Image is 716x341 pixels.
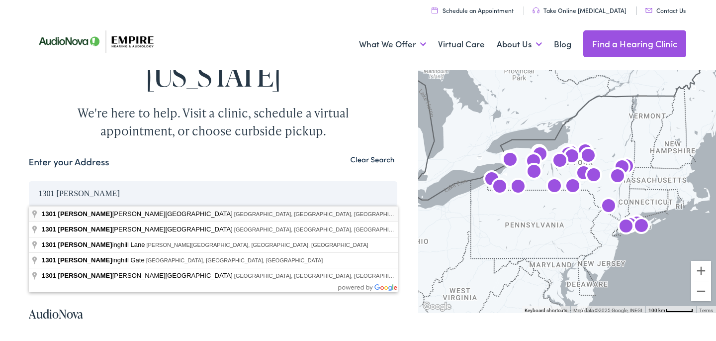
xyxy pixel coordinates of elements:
[497,148,521,172] div: AudioNova
[359,26,426,63] a: What We Offer
[559,142,583,166] div: Empire Hearing &#038; Audiology by AudioNova
[618,214,642,238] div: AudioNova
[572,162,596,186] div: AudioNova
[625,213,649,236] div: AudioNova
[421,300,453,313] a: Open this area in Google Maps (opens a new window)
[42,210,56,218] span: 1301
[645,6,686,14] a: Contact Us
[146,242,368,248] span: [PERSON_NAME][GEOGRAPHIC_DATA], [GEOGRAPHIC_DATA], [GEOGRAPHIC_DATA]
[527,142,551,166] div: AudioNova
[554,26,571,63] a: Blog
[29,306,83,322] a: AudioNova
[438,26,485,63] a: Virtual Care
[645,8,652,13] img: utility icon
[29,181,398,206] input: Enter your address or zip code
[522,161,546,185] div: AudioNova
[597,195,621,219] div: AudioNova
[610,156,634,180] div: AudioNova
[583,30,686,57] a: Find a Hearing Clinic
[498,149,522,173] div: AudioNova
[506,176,530,200] div: AudioNova
[573,140,597,164] div: AudioNova
[542,175,566,199] div: Empire Hearing &#038; Audiology by AudioNova
[648,308,665,313] span: 100 km
[348,155,398,164] button: Clear Search
[560,145,584,169] div: AudioNova
[432,6,514,14] a: Schedule an Appointment
[42,256,56,264] span: 1301
[691,261,711,281] button: Zoom in
[432,7,438,13] img: utility icon
[234,211,411,217] span: [GEOGRAPHIC_DATA], [GEOGRAPHIC_DATA], [GEOGRAPHIC_DATA]
[582,164,606,188] div: AudioNova
[528,143,552,167] div: AudioNova
[691,281,711,301] button: Zoom out
[533,6,626,14] a: Take Online [MEDICAL_DATA]
[58,226,112,233] span: [PERSON_NAME]
[421,300,453,313] img: Google
[699,308,713,313] a: Terms
[146,257,323,263] span: [GEOGRAPHIC_DATA], [GEOGRAPHIC_DATA], [GEOGRAPHIC_DATA]
[29,155,109,169] label: Enter your Address
[234,273,411,279] span: [GEOGRAPHIC_DATA], [GEOGRAPHIC_DATA], [GEOGRAPHIC_DATA]
[54,104,372,140] div: We're here to help. Visit a clinic, schedule a virtual appointment, or choose curbside pickup.
[606,165,629,189] div: AudioNova
[561,175,585,199] div: AudioNova
[573,308,642,313] span: Map data ©2025 Google, INEGI
[645,306,696,313] button: Map Scale: 100 km per 52 pixels
[533,7,539,13] img: utility icon
[548,150,572,174] div: AudioNova
[42,226,56,233] span: 1301
[42,210,234,218] span: [PERSON_NAME][GEOGRAPHIC_DATA]
[525,307,567,314] button: Keyboard shortcuts
[614,216,638,239] div: AudioNova
[556,143,580,167] div: AudioNova
[522,150,545,174] div: AudioNova
[58,210,112,218] span: [PERSON_NAME]
[234,227,411,232] span: [GEOGRAPHIC_DATA], [GEOGRAPHIC_DATA], [GEOGRAPHIC_DATA]
[29,26,398,92] h1: Our Locations Across [US_STATE]
[480,168,504,192] div: AudioNova
[497,26,542,63] a: About Us
[42,226,234,233] span: [PERSON_NAME][GEOGRAPHIC_DATA]
[488,176,512,200] div: AudioNova
[58,272,112,279] span: [PERSON_NAME]
[629,215,653,239] div: Empire Hearing &#038; Audiology by AudioNova
[576,145,600,169] div: AudioNova
[42,241,56,248] span: 1301
[615,155,638,179] div: AudioNova
[42,241,146,248] span: inghill Lane
[42,272,234,279] span: [PERSON_NAME][GEOGRAPHIC_DATA]
[42,256,146,264] span: inghill Gate
[42,272,56,279] span: 1301
[58,256,112,264] span: [PERSON_NAME]
[58,241,112,248] span: [PERSON_NAME]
